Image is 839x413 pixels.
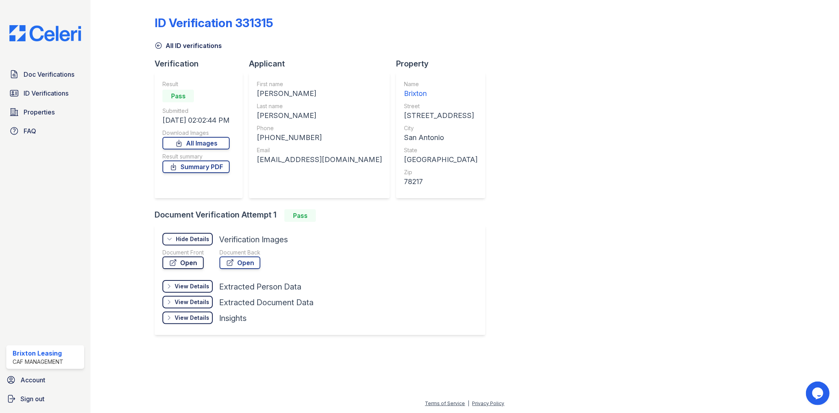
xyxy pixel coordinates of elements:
[257,146,382,154] div: Email
[175,298,209,306] div: View Details
[219,297,313,308] div: Extracted Document Data
[13,348,63,358] div: Brixton Leasing
[806,382,831,405] iframe: chat widget
[396,58,492,69] div: Property
[404,132,478,143] div: San Antonio
[472,400,505,406] a: Privacy Policy
[284,209,316,222] div: Pass
[257,110,382,121] div: [PERSON_NAME]
[155,41,222,50] a: All ID verifications
[162,137,230,149] a: All Images
[404,168,478,176] div: Zip
[176,235,209,243] div: Hide Details
[155,209,492,222] div: Document Verification Attempt 1
[257,124,382,132] div: Phone
[404,80,478,88] div: Name
[404,88,478,99] div: Brixton
[162,90,194,102] div: Pass
[24,107,55,117] span: Properties
[249,58,396,69] div: Applicant
[20,375,45,385] span: Account
[162,107,230,115] div: Submitted
[257,132,382,143] div: [PHONE_NUMBER]
[404,102,478,110] div: Street
[24,88,68,98] span: ID Verifications
[162,80,230,88] div: Result
[257,88,382,99] div: [PERSON_NAME]
[24,70,74,79] span: Doc Verifications
[6,104,84,120] a: Properties
[219,256,260,269] a: Open
[219,281,301,292] div: Extracted Person Data
[404,154,478,165] div: [GEOGRAPHIC_DATA]
[3,25,87,41] img: CE_Logo_Blue-a8612792a0a2168367f1c8372b55b34899dd931a85d93a1a3d3e32e68fde9ad4.png
[257,154,382,165] div: [EMAIL_ADDRESS][DOMAIN_NAME]
[13,358,63,366] div: CAF Management
[162,249,204,256] div: Document Front
[162,256,204,269] a: Open
[155,16,273,30] div: ID Verification 331315
[175,282,209,290] div: View Details
[6,66,84,82] a: Doc Verifications
[219,313,247,324] div: Insights
[404,80,478,99] a: Name Brixton
[24,126,36,136] span: FAQ
[6,85,84,101] a: ID Verifications
[162,115,230,126] div: [DATE] 02:02:44 PM
[404,124,478,132] div: City
[257,80,382,88] div: First name
[404,146,478,154] div: State
[20,394,44,404] span: Sign out
[175,314,209,322] div: View Details
[404,110,478,121] div: [STREET_ADDRESS]
[155,58,249,69] div: Verification
[6,123,84,139] a: FAQ
[425,400,465,406] a: Terms of Service
[162,160,230,173] a: Summary PDF
[3,391,87,407] a: Sign out
[162,129,230,137] div: Download Images
[468,400,470,406] div: |
[162,153,230,160] div: Result summary
[257,102,382,110] div: Last name
[3,372,87,388] a: Account
[219,249,260,256] div: Document Back
[219,234,288,245] div: Verification Images
[404,176,478,187] div: 78217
